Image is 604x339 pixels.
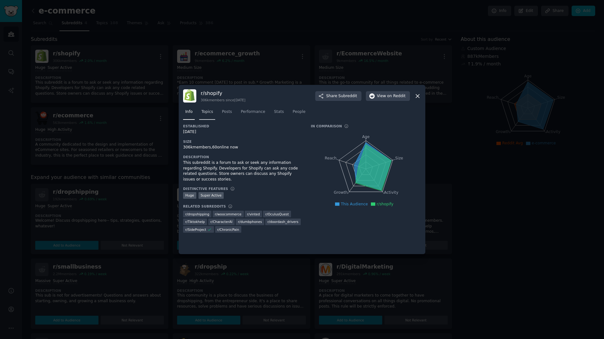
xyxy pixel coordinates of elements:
span: r/ doordash_drivers [267,220,298,224]
span: r/ Tiktokhelp [185,220,205,224]
div: Huge [183,192,196,199]
span: r/ dumbphones [238,220,262,224]
div: This subreddit is a forum to ask or seek any information regarding Shopify. Developers for Shopif... [183,160,302,182]
span: Posts [222,109,232,115]
span: People [293,109,305,115]
span: Subreddit [338,93,357,99]
span: r/ SideProject [185,227,206,232]
span: Topics [201,109,213,115]
button: ShareSubreddit [315,91,361,101]
span: Share [326,93,357,99]
span: r/ ChronicPain [217,227,239,232]
h3: Size [183,139,302,144]
h3: Related Subreddits [183,204,226,208]
span: Info [185,109,193,115]
a: People [290,107,308,120]
a: Posts [220,107,234,120]
span: Stats [274,109,284,115]
span: r/ OculusQuest [265,212,289,216]
a: Stats [272,107,286,120]
button: Viewon Reddit [366,91,410,101]
span: r/ woocommerce [215,212,242,216]
div: 306k members, 60 online now [183,145,302,150]
tspan: Reach [325,156,337,160]
span: r/ vinted [247,212,260,216]
tspan: Activity [384,191,399,195]
h3: Established [183,124,302,128]
a: Topics [199,107,215,120]
div: Super Active [199,192,224,199]
tspan: Growth [334,191,348,195]
span: This Audience [341,202,368,206]
h3: Description [183,155,302,159]
span: r/shopify [377,202,393,206]
tspan: Size [395,156,403,160]
span: r/ dropshipping [185,212,209,216]
a: Performance [238,107,267,120]
h3: Distinctive Features [183,186,228,191]
span: r/ CharacterAI [210,220,232,224]
tspan: Age [362,135,370,139]
div: [DATE] [183,129,302,135]
span: View [377,93,405,99]
span: on Reddit [387,93,405,99]
h3: r/ shopify [201,90,245,97]
h3: In Comparison [311,124,342,128]
span: Performance [241,109,265,115]
div: 306k members since [DATE] [201,98,245,102]
img: shopify [183,89,196,103]
a: Info [183,107,195,120]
